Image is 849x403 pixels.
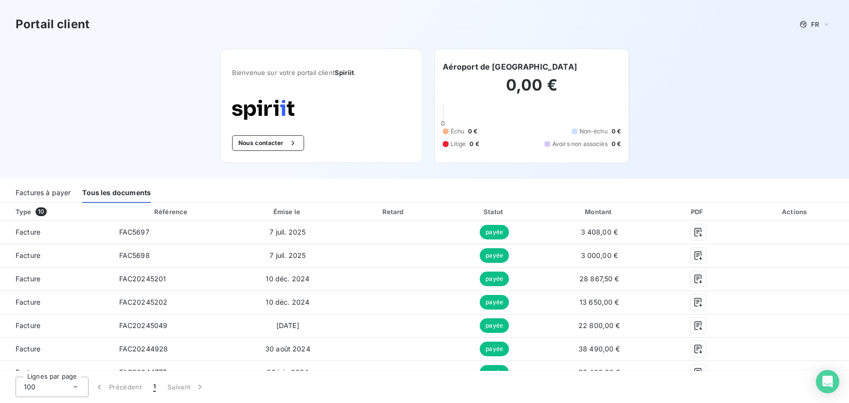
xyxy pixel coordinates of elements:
div: Open Intercom Messenger [816,370,839,393]
span: Facture [8,251,104,260]
span: 0 € [470,140,479,148]
div: Émise le [235,207,341,217]
span: FAC5698 [119,251,150,259]
span: FR [811,20,819,28]
button: Précédent [89,377,147,397]
span: Avoirs non associés [552,140,608,148]
span: Facture [8,227,104,237]
span: Facture [8,274,104,284]
span: payée [480,248,509,263]
div: Statut [447,207,542,217]
span: 28 867,50 € [579,275,619,283]
span: Litige [451,140,466,148]
span: Bienvenue sur votre portail client . [232,69,411,76]
span: Facture [8,367,104,377]
span: 0 € [468,127,477,136]
div: Tous les documents [82,183,151,203]
span: FAC20245201 [119,275,166,283]
span: FAC5697 [119,228,149,236]
span: 7 juil. 2025 [270,228,306,236]
span: 22 800,00 € [578,321,620,330]
h6: Aéroport de [GEOGRAPHIC_DATA] [443,61,577,73]
span: payée [480,342,509,356]
span: 3 408,00 € [581,228,618,236]
span: payée [480,295,509,310]
span: 1 [153,382,156,392]
span: 3 000,00 € [581,251,618,259]
span: 0 € [612,140,621,148]
span: 10 déc. 2024 [266,298,309,306]
span: Spiriit [335,69,354,76]
span: [DATE] [276,321,299,330]
span: Non-échu [579,127,608,136]
div: Référence [154,208,187,216]
h3: Portail client [16,16,90,33]
span: Facture [8,321,104,330]
span: 10 déc. 2024 [266,275,309,283]
div: Montant [546,207,652,217]
span: FAC20244777 [119,368,167,376]
div: Actions [743,207,847,217]
span: 38 490,00 € [578,368,620,376]
span: 0 [441,119,445,127]
span: 38 490,00 € [578,345,620,353]
span: 10 [36,207,47,216]
span: 13 650,00 € [579,298,619,306]
span: 7 juil. 2025 [270,251,306,259]
div: Retard [345,207,443,217]
span: payée [480,318,509,333]
span: FAC20245049 [119,321,168,330]
button: 1 [147,377,162,397]
span: Facture [8,297,104,307]
div: Type [10,207,109,217]
div: Factures à payer [16,183,71,203]
span: Facture [8,344,104,354]
h2: 0,00 € [443,75,621,105]
span: payée [480,365,509,380]
span: 30 août 2024 [265,345,310,353]
span: Échu [451,127,465,136]
button: Nous contacter [232,135,304,151]
img: Company logo [232,100,294,120]
button: Suivant [162,377,211,397]
span: payée [480,225,509,239]
span: 0 € [612,127,621,136]
span: payée [480,272,509,286]
div: PDF [656,207,740,217]
span: 100 [24,382,36,392]
span: FAC20245202 [119,298,168,306]
span: FAC20244928 [119,345,168,353]
span: 30 juin 2024 [267,368,308,376]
